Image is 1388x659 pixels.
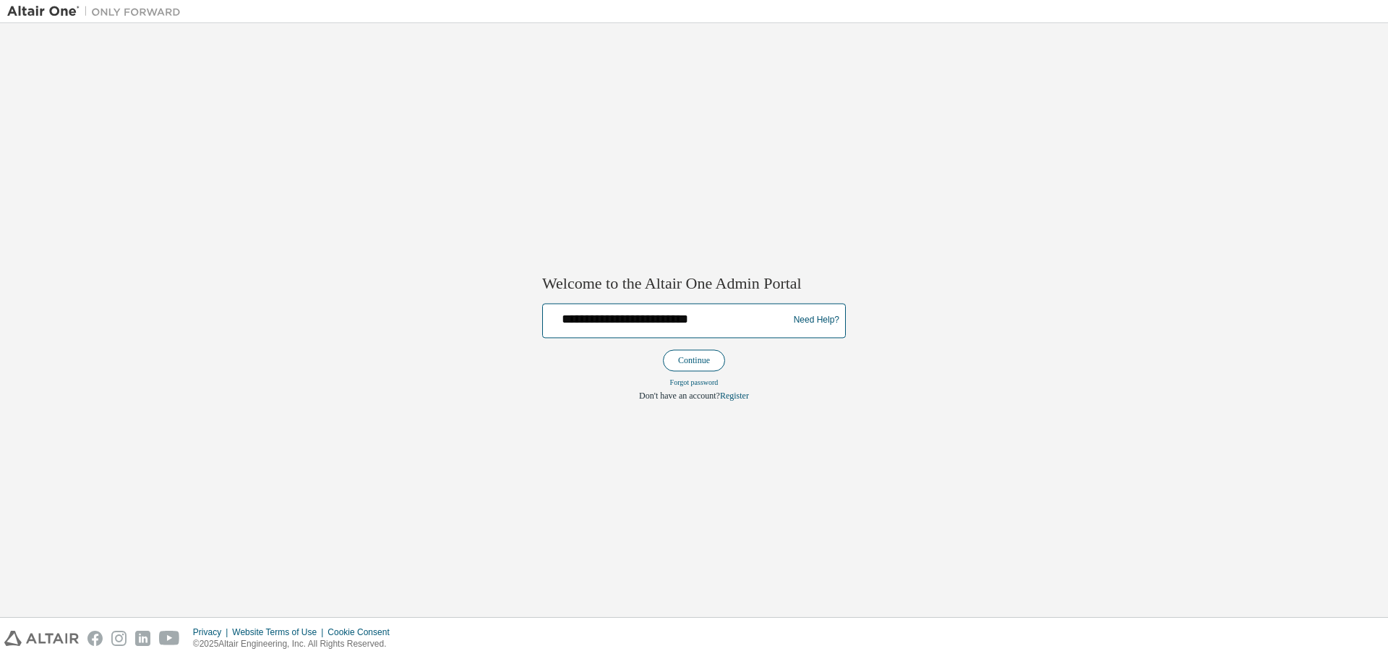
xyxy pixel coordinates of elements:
[794,320,839,321] a: Need Help?
[7,4,188,19] img: Altair One
[87,631,103,646] img: facebook.svg
[4,631,79,646] img: altair_logo.svg
[111,631,127,646] img: instagram.svg
[193,626,232,638] div: Privacy
[135,631,150,646] img: linkedin.svg
[159,631,180,646] img: youtube.svg
[542,274,846,294] h2: Welcome to the Altair One Admin Portal
[670,378,719,386] a: Forgot password
[327,626,398,638] div: Cookie Consent
[232,626,327,638] div: Website Terms of Use
[663,349,725,371] button: Continue
[720,391,749,401] a: Register
[639,391,720,401] span: Don't have an account?
[193,638,398,650] p: © 2025 Altair Engineering, Inc. All Rights Reserved.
